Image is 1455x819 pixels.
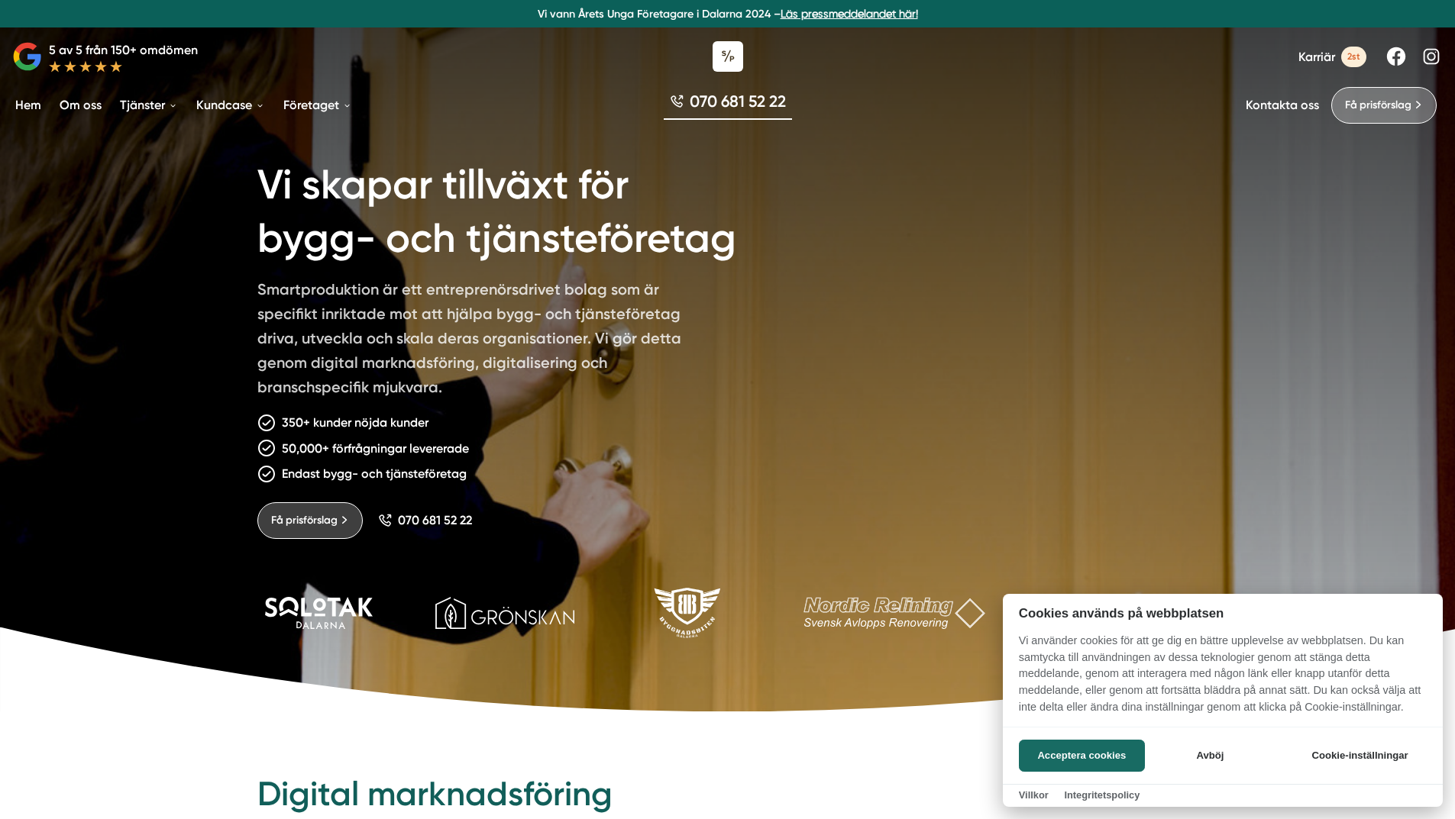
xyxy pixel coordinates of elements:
p: Vi använder cookies för att ge dig en bättre upplevelse av webbplatsen. Du kan samtycka till anvä... [1003,633,1443,726]
button: Cookie-inställningar [1293,740,1427,772]
button: Avböj [1149,740,1271,772]
a: Integritetspolicy [1064,789,1140,801]
h2: Cookies används på webbplatsen [1003,606,1443,621]
a: Villkor [1019,789,1049,801]
button: Acceptera cookies [1019,740,1145,772]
